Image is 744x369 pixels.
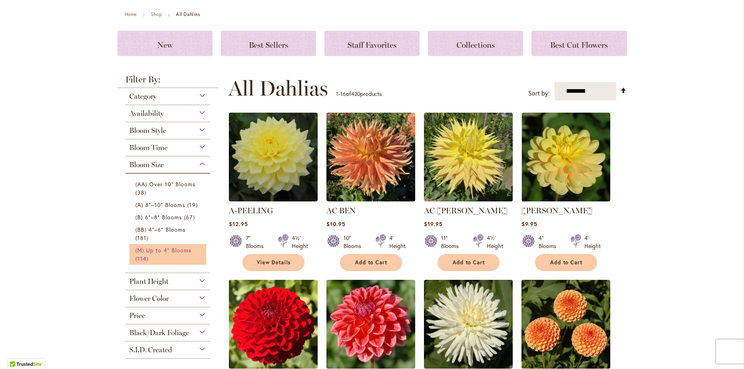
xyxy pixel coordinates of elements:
[326,206,356,215] a: AC BEN
[228,76,328,100] span: All Dahlias
[129,346,172,354] span: S.I.D. Created
[129,92,156,101] span: Category
[324,31,420,56] a: Staff Favorites
[257,259,291,266] span: View Details
[521,206,592,215] a: [PERSON_NAME]
[135,226,186,233] span: (BB) 4"–6" Blooms
[135,188,148,197] span: 38
[176,11,200,17] strong: All Dahlias
[521,195,610,203] a: AHOY MATEY
[521,280,610,369] img: AMBER QUEEN
[326,195,415,203] a: AC BEN
[487,234,503,250] div: 4½' Height
[521,220,537,228] span: $9.95
[457,40,495,50] span: Collections
[424,113,513,201] img: AC Jeri
[424,206,508,215] a: AC [PERSON_NAME]
[528,86,550,101] label: Sort by:
[184,213,197,221] span: 67
[157,40,173,50] span: New
[187,201,199,209] span: 19
[221,31,316,56] a: Best Sellers
[550,259,583,266] span: Add to Cart
[441,234,463,250] div: 11" Blooms
[135,246,203,263] a: (M) Up to 4" Blooms 114
[135,213,203,221] a: (B) 6"–8" Blooms 67
[6,341,28,363] iframe: Launch Accessibility Center
[135,213,182,221] span: (B) 6"–8" Blooms
[229,206,273,215] a: A-PEELING
[424,195,513,203] a: AC Jeri
[355,259,388,266] span: Add to Cart
[584,234,601,250] div: 4' Height
[437,254,500,271] button: Add to Cart
[550,40,608,50] span: Best Cut Flowers
[326,220,346,228] span: $10.95
[326,113,415,201] img: AC BEN
[348,40,396,50] span: Staff Favorites
[129,294,169,303] span: Flower Color
[351,90,360,98] span: 420
[129,160,164,169] span: Bloom Size
[125,11,137,17] a: Home
[249,40,288,50] span: Best Sellers
[326,280,415,369] img: ALL THAT JAZZ
[129,109,164,118] span: Availability
[135,234,150,242] span: 181
[129,328,189,337] span: Black/Dark Foliage
[531,31,627,56] a: Best Cut Flowers
[521,113,610,201] img: AHOY MATEY
[428,31,523,56] a: Collections
[229,113,318,201] img: A-Peeling
[340,254,402,271] button: Add to Cart
[135,180,196,188] span: (AA) Over 10" Blooms
[424,220,443,228] span: $19.95
[229,195,318,203] a: A-Peeling
[453,259,485,266] span: Add to Cart
[135,180,203,197] a: (AA) Over 10" Blooms 38
[229,220,248,228] span: $12.95
[151,11,162,17] a: Shop
[535,254,597,271] button: Add to Cart
[135,225,203,242] a: (BB) 4"–6" Blooms 181
[129,311,145,320] span: Price
[336,90,338,98] span: 1
[242,254,305,271] a: View Details
[229,280,318,369] img: ALI OOP
[336,88,382,100] p: - of products
[292,234,308,250] div: 4½' Height
[135,246,192,254] span: (M) Up to 4" Blooms
[344,234,366,250] div: 10" Blooms
[117,31,213,56] a: New
[424,280,513,369] img: ALL TRIUMPH
[340,90,346,98] span: 16
[539,234,561,250] div: 4" Blooms
[117,75,219,88] strong: Filter By:
[135,201,203,209] a: (A) 8"–10" Blooms 19
[246,234,268,250] div: 7" Blooms
[135,254,150,263] span: 114
[129,126,166,135] span: Bloom Style
[389,234,406,250] div: 4' Height
[129,143,168,152] span: Bloom Time
[129,277,168,286] span: Plant Height
[135,201,186,209] span: (A) 8"–10" Blooms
